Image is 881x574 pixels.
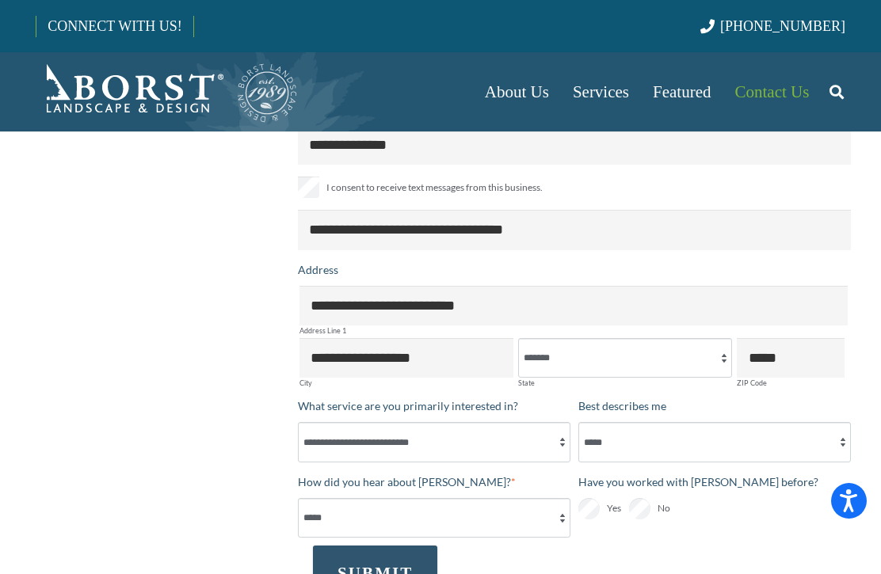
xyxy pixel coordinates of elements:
a: Featured [641,52,723,131]
label: State [518,379,732,386]
span: How did you hear about [PERSON_NAME]? [298,475,511,488]
span: I consent to receive text messages from this business. [326,178,543,197]
a: CONNECT WITH US! [36,7,193,45]
span: No [658,499,670,518]
span: Have you worked with [PERSON_NAME] before? [578,475,818,488]
select: Best describes me [578,422,851,462]
span: What service are you primarily interested in? [298,399,518,412]
label: ZIP Code [737,379,845,386]
span: About Us [485,82,549,101]
input: Yes [578,498,600,519]
a: [PHONE_NUMBER] [700,18,845,34]
span: Address [298,263,338,276]
span: Contact Us [735,82,810,101]
span: [PHONE_NUMBER] [720,18,845,34]
a: Contact Us [723,52,822,131]
a: About Us [473,52,561,131]
a: Borst-Logo [36,60,299,124]
select: How did you hear about [PERSON_NAME]?* [298,498,570,538]
input: No [629,498,650,519]
a: Services [561,52,641,131]
span: Featured [653,82,711,101]
span: Best describes me [578,399,666,412]
span: Services [573,82,629,101]
span: Yes [607,499,621,518]
input: I consent to receive text messages from this business. [298,177,319,198]
a: Search [821,72,852,112]
label: City [299,379,513,386]
select: What service are you primarily interested in? [298,422,570,462]
label: Address Line 1 [299,327,848,334]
